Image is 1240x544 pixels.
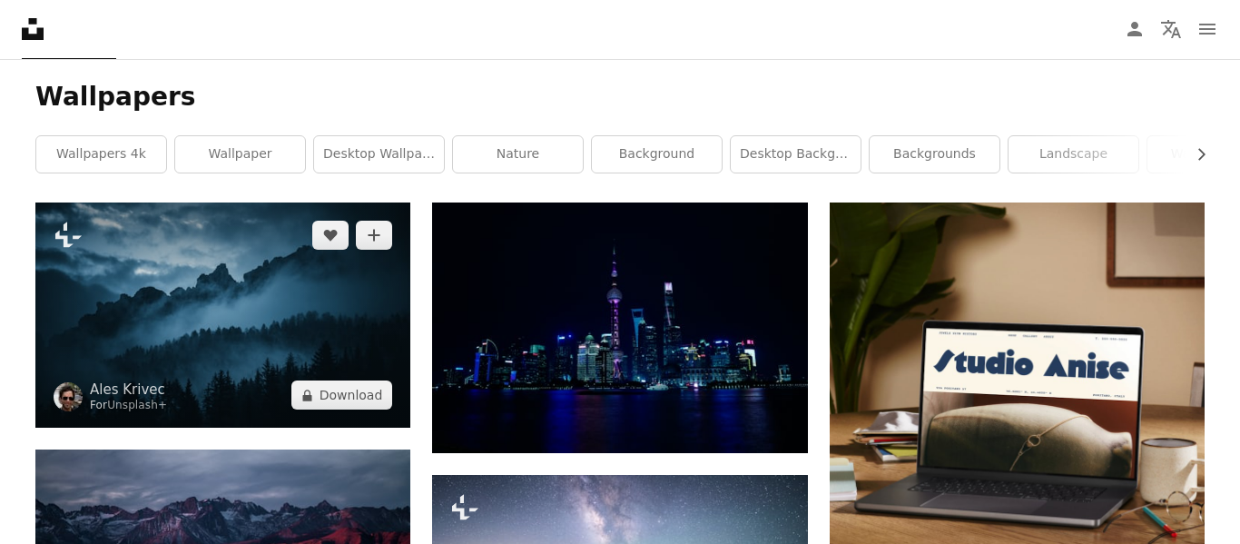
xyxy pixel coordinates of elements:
[107,399,167,411] a: Unsplash+
[432,203,807,452] img: city lights reflection on water
[1153,11,1189,47] button: Language
[453,136,583,173] a: nature
[1117,11,1153,47] a: Log in / Sign up
[314,136,444,173] a: desktop wallpaper
[291,381,393,410] button: Download
[432,319,807,335] a: city lights reflection on water
[90,381,167,399] a: Ales Krivec
[35,81,1205,114] h1: Wallpapers
[35,203,410,428] img: a mountain range covered in fog and clouds
[35,307,410,323] a: a mountain range covered in fog and clouds
[731,136,861,173] a: desktop background
[592,136,722,173] a: background
[36,136,166,173] a: wallpapers 4k
[312,221,349,250] button: Like
[1185,136,1205,173] button: scroll list to the right
[175,136,305,173] a: wallpaper
[1189,11,1225,47] button: Menu
[356,221,392,250] button: Add to Collection
[870,136,999,173] a: backgrounds
[54,382,83,411] img: Go to Ales Krivec's profile
[1009,136,1138,173] a: landscape
[90,399,167,413] div: For
[22,18,44,40] a: Home — Unsplash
